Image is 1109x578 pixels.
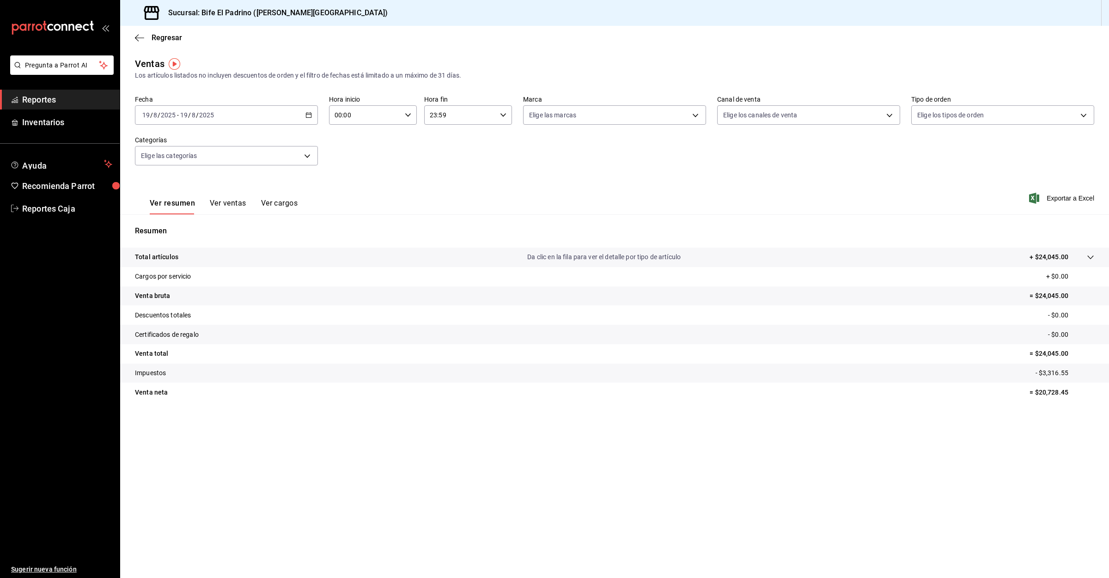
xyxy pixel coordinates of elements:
p: Venta total [135,349,168,359]
button: Exportar a Excel [1031,193,1094,204]
button: open_drawer_menu [102,24,109,31]
button: Ver resumen [150,199,195,214]
span: / [150,111,153,119]
p: Impuestos [135,368,166,378]
label: Canal de venta [717,96,900,103]
input: ---- [199,111,214,119]
p: + $24,045.00 [1030,252,1068,262]
p: + $0.00 [1046,272,1094,281]
span: Reportes Caja [22,202,112,215]
p: Da clic en la fila para ver el detalle por tipo de artículo [527,252,681,262]
span: / [158,111,160,119]
span: Reportes [22,93,112,106]
input: -- [191,111,196,119]
span: / [188,111,191,119]
div: Los artículos listados no incluyen descuentos de orden y el filtro de fechas está limitado a un m... [135,71,1094,80]
input: -- [142,111,150,119]
img: Tooltip marker [169,58,180,70]
span: Elige las marcas [529,110,576,120]
p: = $20,728.45 [1030,388,1094,397]
label: Fecha [135,96,318,103]
p: - $0.00 [1048,330,1094,340]
span: Elige los tipos de orden [917,110,984,120]
input: -- [153,111,158,119]
p: Certificados de regalo [135,330,199,340]
span: Regresar [152,33,182,42]
p: - $0.00 [1048,310,1094,320]
p: Resumen [135,225,1094,237]
p: - $3,316.55 [1036,368,1094,378]
label: Categorías [135,137,318,143]
button: Ver ventas [210,199,246,214]
label: Tipo de orden [911,96,1094,103]
h3: Sucursal: Bife El Padrino ([PERSON_NAME][GEOGRAPHIC_DATA]) [161,7,388,18]
span: Recomienda Parrot [22,180,112,192]
button: Ver cargos [261,199,298,214]
span: Sugerir nueva función [11,565,112,574]
label: Hora inicio [329,96,417,103]
p: Total artículos [135,252,178,262]
label: Hora fin [424,96,512,103]
div: navigation tabs [150,199,298,214]
span: Ayuda [22,158,100,170]
p: Cargos por servicio [135,272,191,281]
button: Pregunta a Parrot AI [10,55,114,75]
label: Marca [523,96,706,103]
span: Inventarios [22,116,112,128]
span: Pregunta a Parrot AI [25,61,99,70]
span: / [196,111,199,119]
a: Pregunta a Parrot AI [6,67,114,77]
p: = $24,045.00 [1030,291,1094,301]
span: - [177,111,179,119]
p: Venta neta [135,388,168,397]
button: Regresar [135,33,182,42]
p: Descuentos totales [135,310,191,320]
input: ---- [160,111,176,119]
input: -- [180,111,188,119]
div: Ventas [135,57,165,71]
span: Elige las categorías [141,151,197,160]
p: = $24,045.00 [1030,349,1094,359]
p: Venta bruta [135,291,170,301]
span: Elige los canales de venta [723,110,797,120]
